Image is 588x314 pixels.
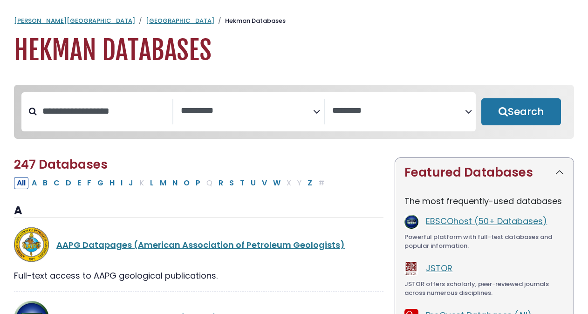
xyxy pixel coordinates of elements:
textarea: Search [181,106,314,116]
button: Filter Results Z [305,177,315,189]
button: Filter Results F [84,177,94,189]
div: Powerful platform with full-text databases and popular information. [404,232,564,251]
button: Featured Databases [395,158,574,187]
button: Filter Results J [126,177,136,189]
button: Filter Results S [226,177,237,189]
button: Filter Results N [170,177,180,189]
button: Filter Results M [157,177,169,189]
button: Filter Results R [216,177,226,189]
button: Filter Results O [181,177,192,189]
button: Filter Results G [95,177,106,189]
button: Filter Results H [107,177,117,189]
button: Filter Results C [51,177,62,189]
button: Filter Results W [270,177,283,189]
button: Filter Results U [248,177,259,189]
input: Search database by title or keyword [37,103,172,119]
div: JSTOR offers scholarly, peer-reviewed journals across numerous disciplines. [404,280,564,298]
button: Filter Results A [29,177,40,189]
div: Alpha-list to filter by first letter of database name [14,177,328,188]
button: Filter Results L [147,177,157,189]
button: Filter Results I [118,177,125,189]
button: Filter Results P [193,177,203,189]
button: Filter Results D [63,177,74,189]
button: Filter Results B [40,177,50,189]
nav: breadcrumb [14,16,574,26]
a: [GEOGRAPHIC_DATA] [146,16,214,25]
a: JSTOR [426,262,452,274]
div: Full-text access to AAPG geological publications. [14,269,383,282]
button: Submit for Search Results [481,98,561,125]
li: Hekman Databases [214,16,286,26]
button: Filter Results T [237,177,247,189]
button: All [14,177,28,189]
p: The most frequently-used databases [404,195,564,207]
button: Filter Results V [259,177,270,189]
button: Filter Results E [75,177,84,189]
a: [PERSON_NAME][GEOGRAPHIC_DATA] [14,16,135,25]
span: 247 Databases [14,156,108,173]
h1: Hekman Databases [14,35,574,66]
a: EBSCOhost (50+ Databases) [426,215,547,227]
a: AAPG Datapages (American Association of Petroleum Geologists) [56,239,345,251]
h3: A [14,204,383,218]
nav: Search filters [14,85,574,139]
textarea: Search [332,106,465,116]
